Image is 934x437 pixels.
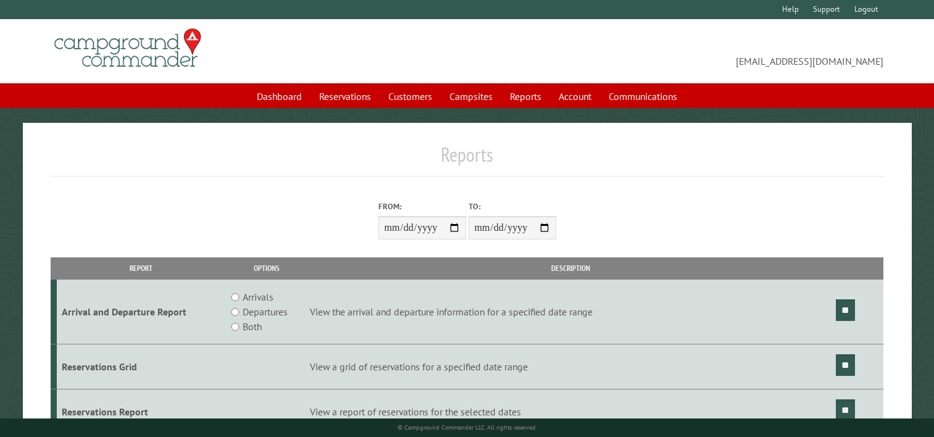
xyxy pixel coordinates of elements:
[467,34,884,69] span: [EMAIL_ADDRESS][DOMAIN_NAME]
[51,24,205,72] img: Campground Commander
[551,85,599,108] a: Account
[57,389,226,434] td: Reservations Report
[398,423,537,431] small: © Campground Commander LLC. All rights reserved.
[51,143,883,177] h1: Reports
[243,319,262,334] label: Both
[249,85,309,108] a: Dashboard
[226,257,308,279] th: Options
[57,344,226,389] td: Reservations Grid
[312,85,378,108] a: Reservations
[381,85,440,108] a: Customers
[378,201,466,212] label: From:
[442,85,500,108] a: Campsites
[243,304,288,319] label: Departures
[601,85,685,108] a: Communications
[308,257,834,279] th: Description
[243,289,273,304] label: Arrivals
[308,389,834,434] td: View a report of reservations for the selected dates
[57,280,226,344] td: Arrival and Departure Report
[502,85,549,108] a: Reports
[308,344,834,389] td: View a grid of reservations for a specified date range
[469,201,556,212] label: To:
[57,257,226,279] th: Report
[308,280,834,344] td: View the arrival and departure information for a specified date range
